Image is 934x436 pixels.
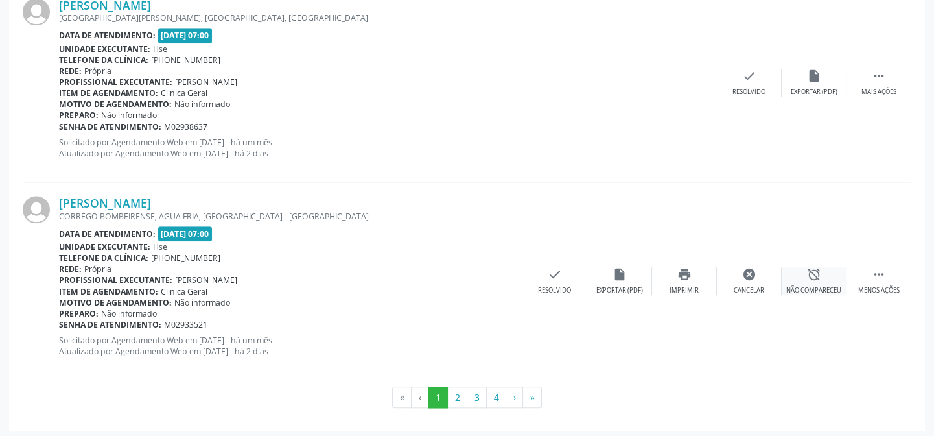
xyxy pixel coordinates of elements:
span: [PHONE_NUMBER] [151,54,220,66]
img: img [23,196,50,223]
i: print [677,267,692,282]
p: Solicitado por Agendamento Web em [DATE] - há um mês Atualizado por Agendamento Web em [DATE] - h... [59,137,717,159]
p: Solicitado por Agendamento Web em [DATE] - há um mês Atualizado por Agendamento Web em [DATE] - h... [59,335,522,357]
b: Senha de atendimento: [59,319,161,330]
span: Própria [84,263,111,274]
i: check [742,69,756,83]
i: alarm_off [807,267,821,282]
span: [DATE] 07:00 [158,226,213,241]
span: Não informado [101,110,157,121]
div: Mais ações [861,88,896,97]
ul: Pagination [23,387,911,409]
b: Motivo de agendamento: [59,297,172,308]
span: [PERSON_NAME] [175,274,237,285]
b: Rede: [59,263,82,274]
i:  [872,69,886,83]
b: Preparo: [59,110,99,121]
button: Go to page 3 [467,387,487,409]
button: Go to page 1 [428,387,448,409]
button: Go to next page [506,387,523,409]
div: CORREGO BOMBEIRENSE, AGUA FRIA, [GEOGRAPHIC_DATA] - [GEOGRAPHIC_DATA] [59,211,522,222]
span: Não informado [174,99,230,110]
b: Profissional executante: [59,77,172,88]
i: insert_drive_file [613,267,627,282]
i: check [548,267,562,282]
span: [PHONE_NUMBER] [151,252,220,263]
i: insert_drive_file [807,69,821,83]
div: Exportar (PDF) [791,88,837,97]
b: Rede: [59,66,82,77]
b: Preparo: [59,308,99,319]
button: Go to page 2 [447,387,467,409]
div: Resolvido [732,88,765,97]
b: Item de agendamento: [59,286,158,297]
span: [PERSON_NAME] [175,77,237,88]
b: Telefone da clínica: [59,54,148,66]
div: Imprimir [670,286,699,295]
span: Clinica Geral [161,88,207,99]
b: Senha de atendimento: [59,121,161,132]
b: Item de agendamento: [59,88,158,99]
b: Data de atendimento: [59,228,156,239]
span: Própria [84,66,111,77]
span: Não informado [101,308,157,319]
b: Telefone da clínica: [59,252,148,263]
b: Data de atendimento: [59,30,156,41]
span: Não informado [174,297,230,308]
div: Resolvido [538,286,571,295]
span: M02938637 [164,121,207,132]
button: Go to page 4 [486,387,506,409]
span: Hse [153,241,167,252]
span: M02933521 [164,319,207,330]
div: [GEOGRAPHIC_DATA][PERSON_NAME], [GEOGRAPHIC_DATA], [GEOGRAPHIC_DATA] [59,12,717,23]
i:  [872,267,886,282]
span: Hse [153,43,167,54]
button: Go to last page [522,387,542,409]
a: [PERSON_NAME] [59,196,151,210]
div: Exportar (PDF) [596,286,643,295]
i: cancel [742,267,756,282]
div: Menos ações [858,286,900,295]
b: Motivo de agendamento: [59,99,172,110]
div: Cancelar [734,286,764,295]
div: Não compareceu [786,286,841,295]
span: Clinica Geral [161,286,207,297]
span: [DATE] 07:00 [158,28,213,43]
b: Profissional executante: [59,274,172,285]
b: Unidade executante: [59,241,150,252]
b: Unidade executante: [59,43,150,54]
